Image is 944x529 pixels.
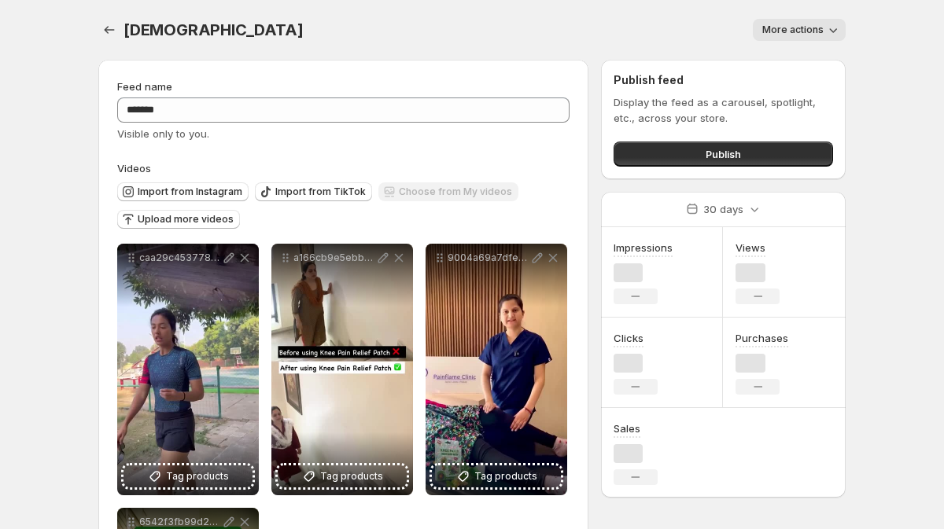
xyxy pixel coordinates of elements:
span: Tag products [320,468,383,484]
span: Tag products [474,468,537,484]
span: Videos [117,162,151,174]
button: Settings [98,19,120,41]
h3: Views [736,240,765,255]
span: Import from Instagram [138,186,242,198]
div: a166cb9e5ebb4f9f82470d3354f436d6HD-1080p-25Mbps-49789106Tag products [271,244,413,495]
h2: Publish feed [614,72,833,88]
p: Display the feed as a carousel, spotlight, etc., across your store. [614,94,833,126]
h3: Purchases [736,330,788,346]
p: 9004a69a7dfe43f0bc3120f477e22570HD-1080p-25Mbps-49395570 [448,252,529,264]
span: Tag products [166,468,229,484]
button: Import from Instagram [117,182,249,201]
button: Tag products [124,465,253,487]
button: Publish [614,141,833,167]
p: caa29c45377848b2a1770c82d1674c64HD-1080p-25Mbps-49789105 [139,252,221,264]
span: Import from TikTok [275,186,366,198]
span: More actions [762,24,824,36]
p: 6542f3fb99d2428f9f6b22b0b7daf59aHD-1080p-25Mbps-49790812 [139,516,221,528]
span: [DEMOGRAPHIC_DATA] [124,20,303,39]
h3: Sales [614,421,640,436]
span: Publish [706,146,741,162]
button: Import from TikTok [255,182,372,201]
button: Tag products [278,465,407,487]
button: Tag products [432,465,561,487]
h3: Impressions [614,240,673,255]
p: 30 days [703,201,743,217]
div: caa29c45377848b2a1770c82d1674c64HD-1080p-25Mbps-49789105Tag products [117,244,259,495]
span: Upload more videos [138,213,234,226]
div: 9004a69a7dfe43f0bc3120f477e22570HD-1080p-25Mbps-49395570Tag products [426,244,567,495]
button: Upload more videos [117,210,240,229]
button: More actions [753,19,846,41]
p: a166cb9e5ebb4f9f82470d3354f436d6HD-1080p-25Mbps-49789106 [293,252,375,264]
span: Feed name [117,80,172,93]
span: Visible only to you. [117,127,209,140]
h3: Clicks [614,330,643,346]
